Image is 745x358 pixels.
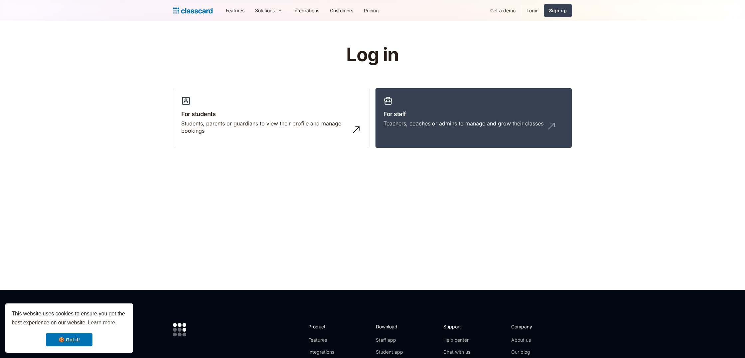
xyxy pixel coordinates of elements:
[87,318,116,328] a: learn more about cookies
[383,120,543,127] div: Teachers, coaches or admins to manage and grow their classes
[443,349,470,355] a: Chat with us
[521,3,544,18] a: Login
[173,6,213,15] a: home
[383,109,564,118] h3: For staff
[443,323,470,330] h2: Support
[181,109,362,118] h3: For students
[181,120,348,135] div: Students, parents or guardians to view their profile and manage bookings
[288,3,325,18] a: Integrations
[375,88,572,148] a: For staffTeachers, coaches or admins to manage and grow their classes
[221,3,250,18] a: Features
[173,88,370,148] a: For studentsStudents, parents or guardians to view their profile and manage bookings
[485,3,521,18] a: Get a demo
[511,337,555,343] a: About us
[443,337,470,343] a: Help center
[12,310,127,328] span: This website uses cookies to ensure you get the best experience on our website.
[5,303,133,353] div: cookieconsent
[308,349,344,355] a: Integrations
[511,323,555,330] h2: Company
[376,349,403,355] a: Student app
[46,333,92,346] a: dismiss cookie message
[544,4,572,17] a: Sign up
[308,337,344,343] a: Features
[511,349,555,355] a: Our blog
[359,3,384,18] a: Pricing
[376,337,403,343] a: Staff app
[549,7,567,14] div: Sign up
[325,3,359,18] a: Customers
[376,323,403,330] h2: Download
[250,3,288,18] div: Solutions
[267,45,478,65] h1: Log in
[308,323,344,330] h2: Product
[255,7,275,14] div: Solutions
